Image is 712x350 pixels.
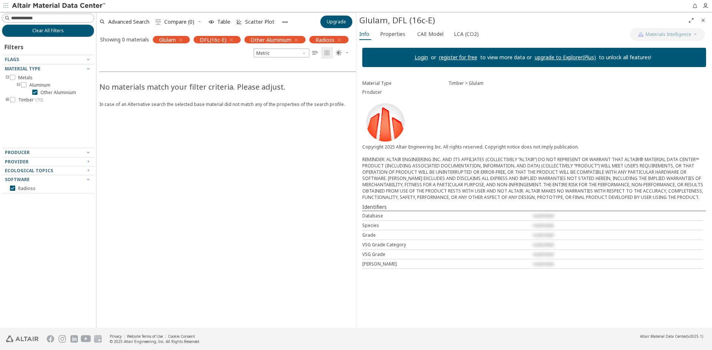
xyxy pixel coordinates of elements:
span: Compare (0) [164,19,194,24]
i: toogle group [5,75,10,81]
span: ( 70 ) [35,97,43,103]
span: Metric [254,49,309,57]
p: to view more data or [477,54,535,61]
i:  [155,19,161,25]
span: Radioss [316,36,334,43]
span: Table [217,19,230,24]
button: Provider [2,157,94,166]
a: register for free [439,54,477,61]
span: Flags [5,56,19,63]
span: Radioss [18,186,36,191]
span: Clear All Filters [32,28,64,34]
span: DFL(16c-E) [200,36,227,43]
div: Producer [362,89,448,95]
span: Provider [5,159,29,165]
button: Close [697,14,709,26]
span: Timber [18,97,43,103]
button: Producer [2,148,94,157]
a: upgrade to Explorer(Plus) [535,54,596,61]
button: Software [2,175,94,184]
img: AI Copilot [638,31,644,37]
div: © 2025 Altair Engineering, Inc. All Rights Reserved. [110,339,200,344]
div: VSG Grade Category [362,241,533,248]
span: Other Aluminium [251,36,291,43]
a: Cookie Consent [168,334,195,339]
span: Other Aluminium [40,90,76,96]
p: or [428,54,439,61]
div: Unit System [254,49,309,57]
span: restricted [533,241,554,248]
a: Privacy [110,334,122,339]
button: Table View [309,47,321,59]
i:  [336,50,342,56]
img: Logo - Provider [362,103,428,142]
span: CAE Model [417,28,444,40]
i:  [324,50,330,56]
span: Ecological Topics [5,167,53,174]
div: Species [362,222,533,229]
img: Altair Material Data Center [12,2,106,10]
span: Material Type [5,66,40,72]
div: [PERSON_NAME] [362,261,533,267]
div: Glulam, DFL (16c-E) [359,14,685,26]
div: Timber > Glulam [448,80,706,86]
span: Aluminum [29,82,50,88]
span: restricted [533,251,554,257]
button: Flags [2,55,94,64]
a: Website Terms of Use [127,334,163,339]
button: Ecological Topics [2,166,94,175]
button: Theme [333,47,352,59]
span: Altair Material Data Center [640,334,687,339]
span: restricted [533,222,554,229]
span: Advanced Search [108,19,149,24]
div: Material Type [362,80,448,86]
span: Scatter Plot [245,19,274,24]
button: Full Screen [685,14,697,26]
p: to unlock all features! [596,54,654,61]
span: restricted [533,261,554,267]
span: Metals [18,75,33,81]
div: Showing 0 materials [100,36,149,43]
span: Info [359,28,369,40]
div: (v2025.1) [640,334,703,339]
span: restricted [533,232,554,238]
div: Database [362,213,533,219]
button: Material Type [2,64,94,73]
div: Identifiers [362,203,706,211]
button: AI CopilotMaterials Intelligence [630,28,705,41]
span: Materials Intelligence [646,31,691,37]
span: Software [5,176,30,183]
button: Tile View [321,47,333,59]
span: restricted [533,213,554,219]
span: Upgrade [327,19,346,25]
button: Upgrade [320,16,352,28]
button: Clear All Filters [2,24,94,37]
div: Copyright 2025 Altair Engineering Inc. All rights reserved. Copyright notice does not imply publi... [362,144,706,200]
i: toogle group [16,82,21,88]
span: Glulam [159,36,176,43]
span: Properties [380,28,405,40]
i: toogle group [5,97,10,103]
a: Login [415,54,428,61]
i:  [312,50,318,56]
img: Altair Engineering [6,336,39,342]
div: VSG Grade [362,251,533,257]
span: LCA (CO2) [454,28,479,40]
div: Filters [2,37,27,55]
div: Grade [362,232,533,238]
span: Producer [5,149,30,156]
